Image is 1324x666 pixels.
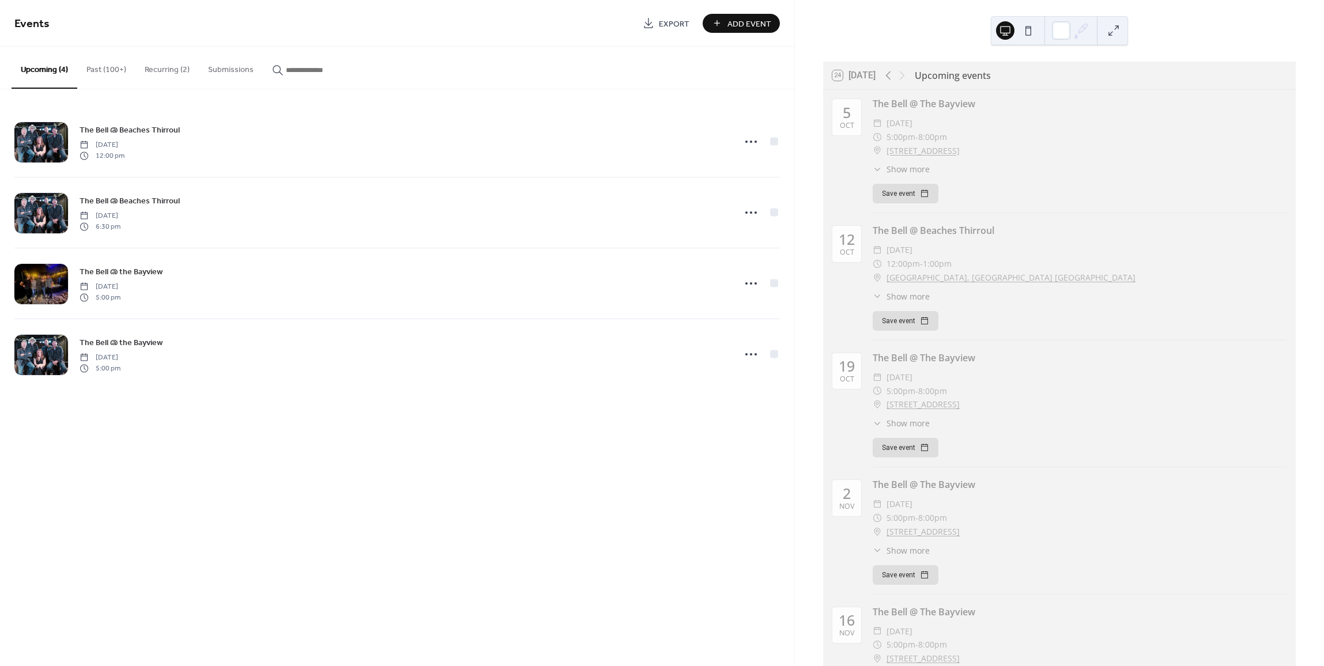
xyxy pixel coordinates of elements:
div: ​ [873,497,882,511]
a: The Bell @ the Bayview [80,265,163,278]
span: [DATE] [80,353,120,363]
a: Export [634,14,698,33]
span: 5:00pm [887,638,915,652]
span: The Bell @ Beaches Thirroul [80,124,180,137]
div: ​ [873,271,882,285]
a: [STREET_ADDRESS] [887,398,960,411]
div: Nov [839,630,854,637]
div: ​ [873,163,882,175]
div: 16 [839,613,855,627]
span: - [915,130,918,144]
button: ​Show more [873,163,930,175]
span: 5:00pm [887,130,915,144]
div: The Bell @ The Bayview [873,605,1287,619]
span: 8:00pm [918,511,947,525]
span: 8:00pm [918,638,947,652]
div: ​ [873,144,882,158]
button: Submissions [199,47,263,88]
span: 12:00 pm [80,150,125,161]
a: [GEOGRAPHIC_DATA], [GEOGRAPHIC_DATA] [GEOGRAPHIC_DATA] [887,271,1136,285]
div: The Bell @ Beaches Thirroul [873,224,1287,237]
div: ​ [873,370,882,384]
span: 5:00 pm [80,292,120,302]
a: The Bell @ Beaches Thirroul [80,123,180,137]
span: The Bell @ the Bayview [80,337,163,349]
div: ​ [873,243,882,257]
button: Past (100+) [77,47,135,88]
span: 6:30 pm [80,221,120,232]
span: [DATE] [887,370,912,384]
div: ​ [873,290,882,302]
span: [DATE] [887,243,912,257]
button: Save event [873,184,938,203]
a: [STREET_ADDRESS] [887,525,960,539]
span: - [915,638,918,652]
button: Upcoming (4) [12,47,77,89]
div: The Bell @ The Bayview [873,478,1287,491]
div: The Bell @ The Bayview [873,351,1287,365]
span: - [915,511,918,525]
span: Add Event [727,18,771,30]
span: 5:00 pm [80,363,120,373]
div: Oct [840,249,854,256]
span: Show more [887,163,930,175]
div: ​ [873,116,882,130]
button: Add Event [703,14,780,33]
span: Events [14,13,50,35]
span: 1:00pm [923,257,952,271]
div: Oct [840,376,854,383]
span: [DATE] [887,116,912,130]
span: 5:00pm [887,384,915,398]
div: 5 [843,105,851,120]
span: 5:00pm [887,511,915,525]
div: 12 [839,232,855,247]
a: [STREET_ADDRESS] [887,652,960,665]
span: 8:00pm [918,130,947,144]
span: Show more [887,290,930,302]
div: Oct [840,122,854,130]
div: ​ [873,625,882,638]
span: Show more [887,417,930,429]
button: ​Show more [873,417,930,429]
div: 19 [839,359,855,373]
div: ​ [873,130,882,144]
span: 8:00pm [918,384,947,398]
span: - [920,257,923,271]
div: ​ [873,638,882,652]
a: The Bell @ Beaches Thirroul [80,194,180,207]
div: The Bell @ The Bayview [873,97,1287,111]
div: 2 [843,486,851,501]
div: Upcoming events [915,69,991,82]
button: ​Show more [873,290,930,302]
span: Export [659,18,689,30]
span: The Bell @ the Bayview [80,266,163,278]
div: ​ [873,257,882,271]
span: Show more [887,544,930,557]
div: ​ [873,652,882,665]
div: ​ [873,384,882,398]
button: Recurring (2) [135,47,199,88]
span: [DATE] [80,211,120,221]
span: [DATE] [80,140,125,150]
span: - [915,384,918,398]
span: [DATE] [80,282,120,292]
span: 12:00pm [887,257,920,271]
span: [DATE] [887,497,912,511]
div: ​ [873,398,882,411]
span: The Bell @ Beaches Thirroul [80,195,180,207]
button: Save event [873,565,938,585]
div: ​ [873,544,882,557]
div: Nov [839,503,854,510]
button: Save event [873,311,938,331]
div: ​ [873,511,882,525]
button: ​Show more [873,544,930,557]
div: ​ [873,417,882,429]
span: [DATE] [887,625,912,638]
a: The Bell @ the Bayview [80,336,163,349]
a: [STREET_ADDRESS] [887,144,960,158]
div: ​ [873,525,882,539]
button: Save event [873,438,938,457]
